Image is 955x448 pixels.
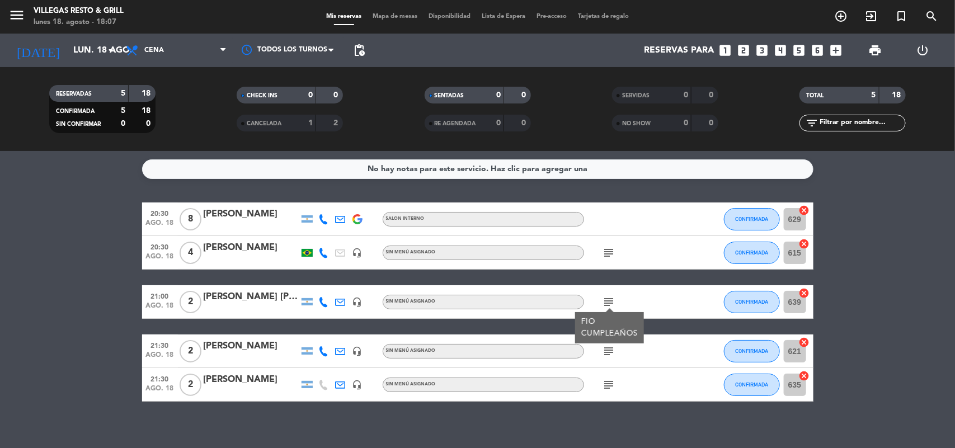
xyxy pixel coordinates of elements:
[146,219,174,232] span: ago. 18
[724,374,780,396] button: CONFIRMADA
[735,216,768,222] span: CONFIRMADA
[56,121,101,127] span: SIN CONFIRMAR
[146,206,174,219] span: 20:30
[56,109,95,114] span: CONFIRMADA
[34,6,124,17] div: Villegas Resto & Grill
[146,338,174,351] span: 21:30
[892,91,904,99] strong: 18
[925,10,938,23] i: search
[142,107,153,115] strong: 18
[386,348,436,353] span: Sin menú asignado
[8,7,25,27] button: menu
[352,297,363,307] i: headset_mic
[709,91,716,99] strong: 0
[864,10,878,23] i: exit_to_app
[180,374,201,396] span: 2
[895,10,908,23] i: turned_in_not
[352,380,363,390] i: headset_mic
[799,370,810,381] i: cancel
[521,91,528,99] strong: 0
[334,119,341,127] strong: 2
[737,43,751,58] i: looks_two
[334,91,341,99] strong: 0
[603,345,616,358] i: subject
[146,385,174,398] span: ago. 18
[247,121,281,126] span: CANCELADA
[121,120,125,128] strong: 0
[180,291,201,313] span: 2
[476,13,531,20] span: Lista de Espera
[644,45,714,56] span: Reservas para
[496,91,501,99] strong: 0
[204,290,299,304] div: [PERSON_NAME] [PERSON_NAME]
[56,91,92,97] span: RESERVADAS
[724,208,780,230] button: CONFIRMADA
[367,13,423,20] span: Mapa de mesas
[818,117,905,129] input: Filtrar por nombre...
[735,299,768,305] span: CONFIRMADA
[724,291,780,313] button: CONFIRMADA
[805,116,818,130] i: filter_list
[755,43,770,58] i: looks_3
[834,10,848,23] i: add_circle_outline
[531,13,572,20] span: Pre-acceso
[352,248,363,258] i: headset_mic
[8,7,25,23] i: menu
[603,295,616,309] i: subject
[144,46,164,54] span: Cena
[204,207,299,221] div: [PERSON_NAME]
[774,43,788,58] i: looks_4
[868,44,882,57] span: print
[806,93,824,98] span: TOTAL
[386,299,436,304] span: Sin menú asignado
[735,249,768,256] span: CONFIRMADA
[146,240,174,253] span: 20:30
[142,89,153,97] strong: 18
[622,93,650,98] span: SERVIDAS
[581,316,638,339] div: FIO CUMPLEAÑOS
[146,120,153,128] strong: 0
[829,43,844,58] i: add_box
[684,91,688,99] strong: 0
[121,107,125,115] strong: 5
[799,205,810,216] i: cancel
[180,242,201,264] span: 4
[792,43,807,58] i: looks_5
[735,381,768,388] span: CONFIRMADA
[799,238,810,249] i: cancel
[709,119,716,127] strong: 0
[603,378,616,392] i: subject
[8,38,68,63] i: [DATE]
[872,91,876,99] strong: 5
[146,302,174,315] span: ago. 18
[496,119,501,127] strong: 0
[572,13,634,20] span: Tarjetas de regalo
[368,163,587,176] div: No hay notas para este servicio. Haz clic para agregar una
[386,382,436,386] span: Sin menú asignado
[146,289,174,302] span: 21:00
[352,346,363,356] i: headset_mic
[603,246,616,260] i: subject
[308,119,313,127] strong: 1
[180,340,201,362] span: 2
[386,250,436,254] span: Sin menú asignado
[204,339,299,353] div: [PERSON_NAME]
[916,44,929,57] i: power_settings_new
[204,372,299,387] div: [PERSON_NAME]
[435,93,464,98] span: SENTADAS
[799,287,810,299] i: cancel
[684,119,688,127] strong: 0
[423,13,476,20] span: Disponibilidad
[146,351,174,364] span: ago. 18
[521,119,528,127] strong: 0
[146,372,174,385] span: 21:30
[811,43,825,58] i: looks_6
[321,13,367,20] span: Mis reservas
[735,348,768,354] span: CONFIRMADA
[34,17,124,28] div: lunes 18. agosto - 18:07
[435,121,476,126] span: RE AGENDADA
[718,43,733,58] i: looks_one
[247,93,277,98] span: CHECK INS
[146,253,174,266] span: ago. 18
[724,242,780,264] button: CONFIRMADA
